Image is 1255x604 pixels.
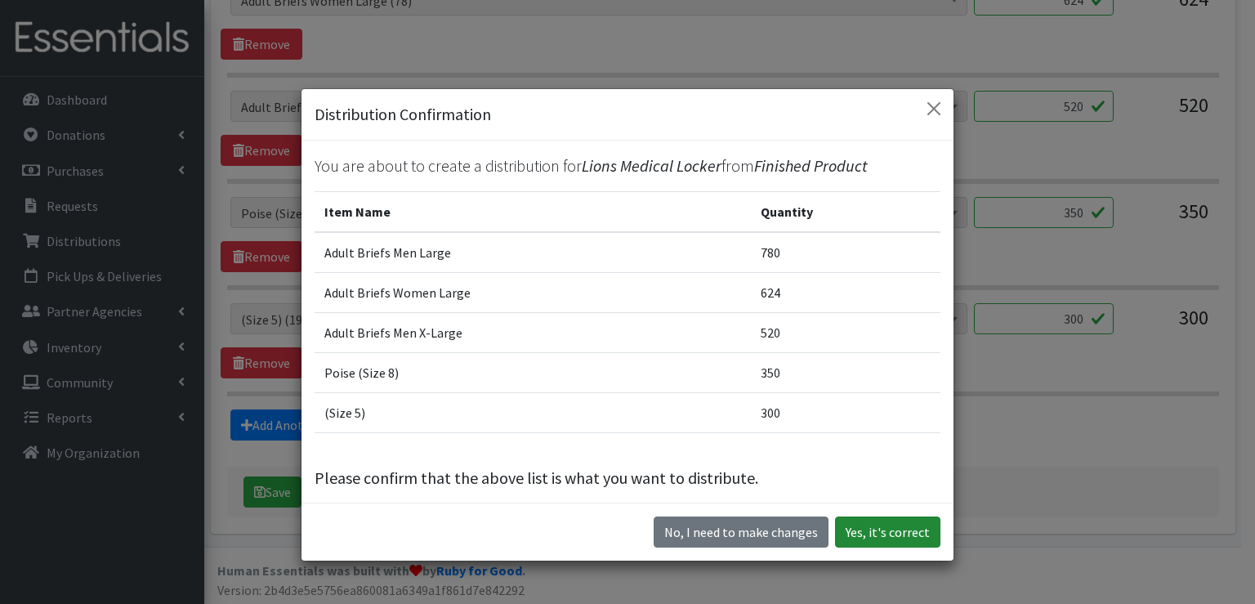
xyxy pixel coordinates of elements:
td: 350 [751,352,940,392]
th: Item Name [315,191,751,232]
span: Lions Medical Locker [582,155,721,176]
span: Finished Product [754,155,868,176]
td: 520 [751,312,940,352]
button: No I need to make changes [654,517,828,548]
td: Adult Briefs Men Large [315,232,751,273]
button: Close [921,96,947,122]
td: Adult Briefs Men X-Large [315,312,751,352]
th: Quantity [751,191,940,232]
button: Yes, it's correct [835,517,940,548]
h5: Distribution Confirmation [315,102,491,127]
td: 624 [751,272,940,312]
td: (Size 5) [315,392,751,432]
p: Please confirm that the above list is what you want to distribute. [315,466,940,490]
td: 300 [751,392,940,432]
td: 780 [751,232,940,273]
p: You are about to create a distribution for from [315,154,940,178]
td: Poise (Size 8) [315,352,751,392]
td: Adult Briefs Women Large [315,272,751,312]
